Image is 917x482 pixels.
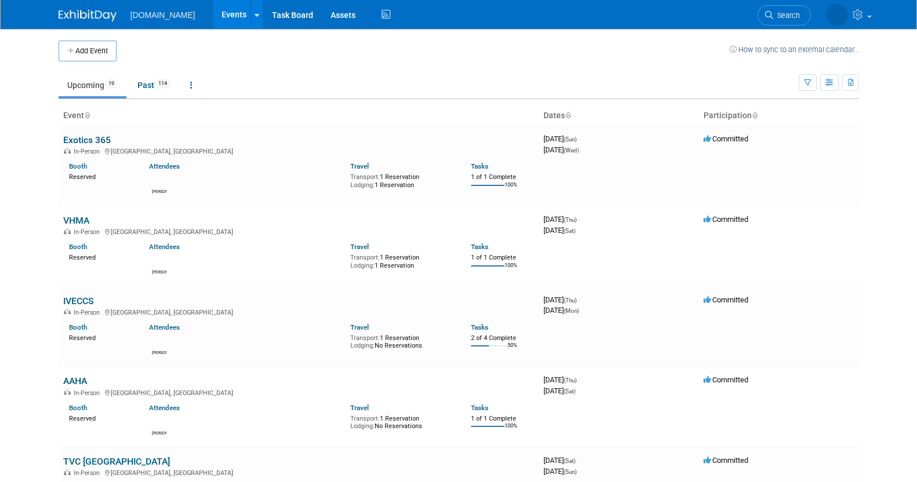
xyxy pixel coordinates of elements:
[149,243,180,251] a: Attendees
[149,323,180,331] a: Attendees
[505,423,517,439] td: 100%
[704,215,748,224] span: Committed
[63,307,534,316] div: [GEOGRAPHIC_DATA], [GEOGRAPHIC_DATA]
[69,171,132,181] div: Reserved
[153,415,166,429] img: William Forsey
[757,5,811,25] a: Search
[564,297,577,304] span: (Thu)
[63,375,87,386] a: AAHA
[149,162,180,170] a: Attendees
[564,147,579,154] span: (Wed)
[543,145,579,154] span: [DATE]
[578,375,580,384] span: -
[773,11,800,20] span: Search
[578,134,580,143] span: -
[350,173,380,181] span: Transport:
[704,375,748,384] span: Committed
[152,429,166,436] div: William Forsey
[543,306,579,315] span: [DATE]
[577,456,579,465] span: -
[471,173,534,181] div: 1 of 1 Complete
[69,162,87,170] a: Booth
[752,111,757,120] a: Sort by Participation Type
[350,334,380,342] span: Transport:
[350,332,454,350] div: 1 Reservation No Reservations
[471,323,488,331] a: Tasks
[149,404,180,412] a: Attendees
[543,215,580,224] span: [DATE]
[564,308,579,314] span: (Mon)
[350,415,380,422] span: Transport:
[64,309,71,315] img: In-Person Event
[69,404,87,412] a: Booth
[74,228,103,236] span: In-Person
[152,268,166,275] div: Kiersten Hackett
[564,217,577,223] span: (Thu)
[59,106,539,126] th: Event
[153,174,166,188] img: Shawn Wilkie
[565,111,571,120] a: Sort by Start Date
[350,262,375,269] span: Lodging:
[564,458,575,464] span: (Sat)
[63,456,170,467] a: TVC [GEOGRAPHIC_DATA]
[578,295,580,304] span: -
[74,148,103,155] span: In-Person
[350,181,375,189] span: Lodging:
[471,162,488,170] a: Tasks
[350,342,375,349] span: Lodging:
[564,377,577,384] span: (Thu)
[350,243,369,251] a: Travel
[129,74,179,96] a: Past114
[699,106,859,126] th: Participation
[471,243,488,251] a: Tasks
[505,262,517,278] td: 100%
[730,45,859,54] a: How to sync to an external calendar...
[543,226,575,235] span: [DATE]
[564,136,577,143] span: (Sun)
[704,134,748,143] span: Committed
[59,41,117,61] button: Add Event
[63,468,534,477] div: [GEOGRAPHIC_DATA], [GEOGRAPHIC_DATA]
[74,389,103,397] span: In-Person
[564,469,577,475] span: (Sun)
[350,162,369,170] a: Travel
[471,404,488,412] a: Tasks
[543,386,575,395] span: [DATE]
[539,106,699,126] th: Dates
[63,215,89,226] a: VHMA
[350,412,454,430] div: 1 Reservation No Reservations
[64,228,71,234] img: In-Person Event
[74,309,103,316] span: In-Person
[350,254,380,261] span: Transport:
[564,228,575,234] span: (Sat)
[543,467,577,476] span: [DATE]
[471,254,534,262] div: 1 of 1 Complete
[69,243,87,251] a: Booth
[350,404,369,412] a: Travel
[63,295,94,306] a: IVECCS
[543,295,580,304] span: [DATE]
[350,422,375,430] span: Lodging:
[505,182,517,198] td: 100%
[152,188,166,195] div: Shawn Wilkie
[826,4,848,26] img: Iuliia Bulow
[564,388,575,395] span: (Sat)
[74,469,103,477] span: In-Person
[84,111,90,120] a: Sort by Event Name
[543,134,580,143] span: [DATE]
[59,74,126,96] a: Upcoming19
[543,456,579,465] span: [DATE]
[69,323,87,331] a: Booth
[350,323,369,331] a: Travel
[69,412,132,423] div: Reserved
[350,251,454,269] div: 1 Reservation 1 Reservation
[64,389,71,395] img: In-Person Event
[69,251,132,262] div: Reserved
[155,79,171,88] span: 114
[63,134,111,145] a: Exotics 365
[704,456,748,465] span: Committed
[131,10,195,20] span: [DOMAIN_NAME]
[471,334,534,342] div: 2 of 4 Complete
[578,215,580,224] span: -
[471,415,534,423] div: 1 of 1 Complete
